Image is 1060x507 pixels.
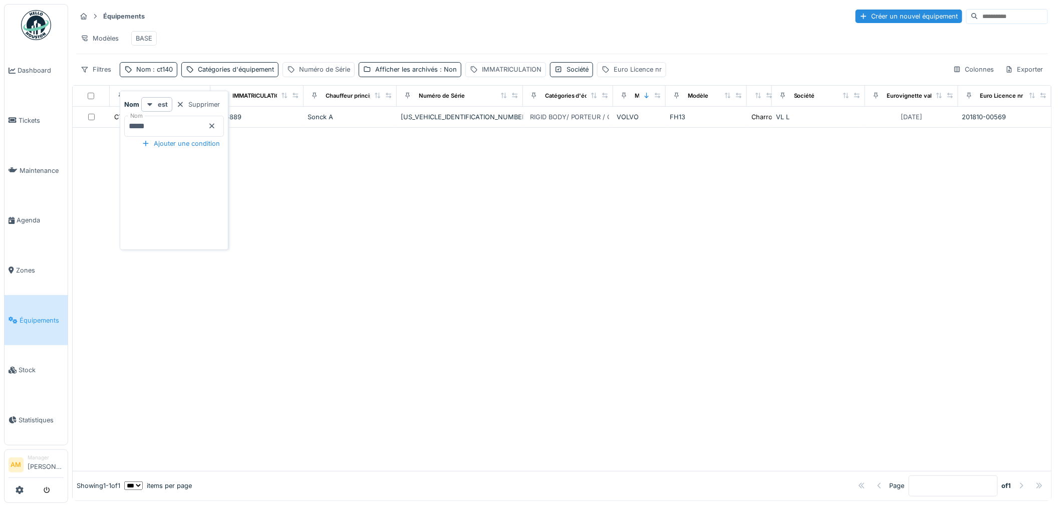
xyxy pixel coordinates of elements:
div: Société [567,65,589,74]
div: Euro Licence nr [980,92,1023,100]
div: Modèles [76,31,123,46]
label: Nom [128,112,145,120]
div: Filtres [76,62,116,77]
div: Exporter [1001,62,1048,77]
span: Agenda [17,215,64,225]
div: Page [890,481,905,490]
div: [DATE] [901,112,922,122]
li: AM [9,457,24,472]
div: VL L [776,112,861,122]
span: Maintenance [20,166,64,175]
div: Catégories d'équipement [545,92,615,100]
span: Dashboard [18,66,64,75]
span: Statistiques [19,415,64,425]
div: Numéro de Série [419,92,465,100]
div: Catégories d'équipement [198,65,274,74]
div: CT140 [114,112,133,122]
div: FH13 [670,112,743,122]
div: Société [794,92,815,100]
span: : Non [438,66,457,73]
div: Colonnes [949,62,999,77]
div: Marque [635,92,656,100]
div: IMMATRICULATION [482,65,542,74]
span: Zones [16,266,64,275]
div: Créer un nouvel équipement [856,10,962,23]
span: : ct140 [151,66,173,73]
div: Charroi [751,112,774,122]
div: BASE [136,34,152,43]
div: [US_VEHICLE_IDENTIFICATION_NUMBER] [401,112,519,122]
div: RIGID BODY/ PORTEUR / CAMION [530,112,634,122]
div: VOLVO [617,112,662,122]
li: [PERSON_NAME] [28,454,64,475]
div: Eurovignette valide jusque [887,92,961,100]
div: items per page [124,481,192,490]
div: Showing 1 - 1 of 1 [77,481,120,490]
div: Afficher les archivés [375,65,457,74]
strong: of 1 [1002,481,1011,490]
strong: Équipements [99,12,149,21]
img: Badge_color-CXgf-gQk.svg [21,10,51,40]
div: Euro Licence nr [614,65,662,74]
span: Équipements [20,316,64,325]
div: Sonck A [308,112,393,122]
div: Chauffeur principal [326,92,378,100]
div: WY5889 [214,112,300,122]
div: Ajouter une condition [138,137,224,150]
div: Nom [136,65,173,74]
div: 201810-00569 [962,112,1047,122]
span: Tickets [19,116,64,125]
div: Supprimer [172,98,224,111]
div: Numéro de Série [299,65,350,74]
strong: est [158,100,168,109]
div: Modèle [688,92,708,100]
div: Manager [28,454,64,461]
strong: Nom [124,100,139,109]
span: Stock [19,365,64,375]
div: IMMATRICULATION [232,92,285,100]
